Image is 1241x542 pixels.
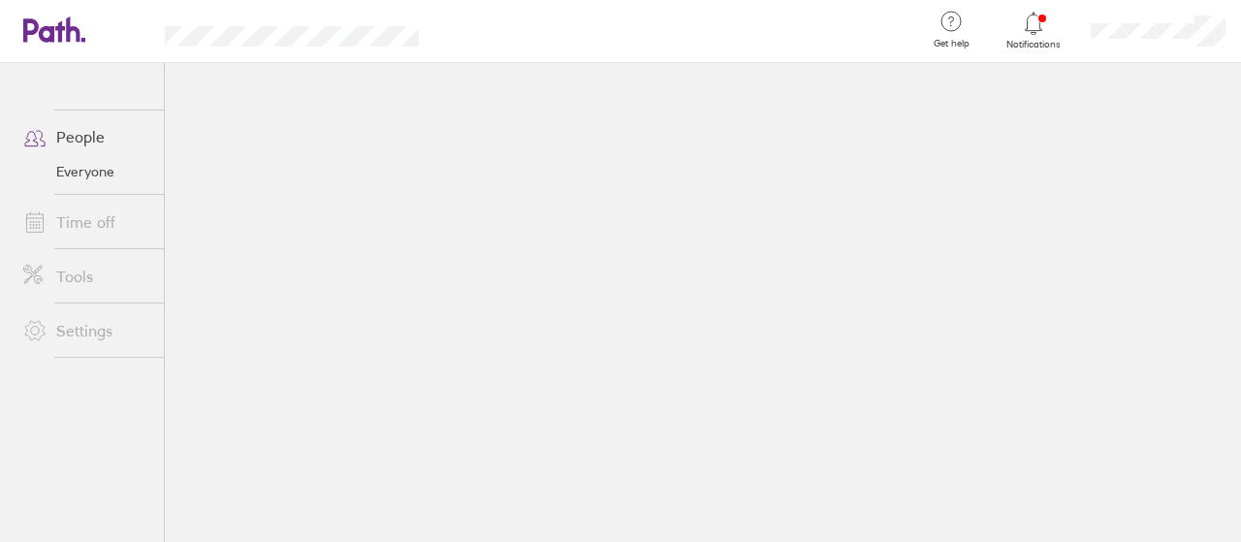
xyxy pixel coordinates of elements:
a: Tools [8,257,164,296]
a: Time off [8,203,164,241]
span: Get help [920,38,983,49]
a: Settings [8,311,164,350]
a: People [8,117,164,156]
a: Everyone [8,156,164,187]
span: Notifications [1002,39,1066,50]
a: Notifications [1002,10,1066,50]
